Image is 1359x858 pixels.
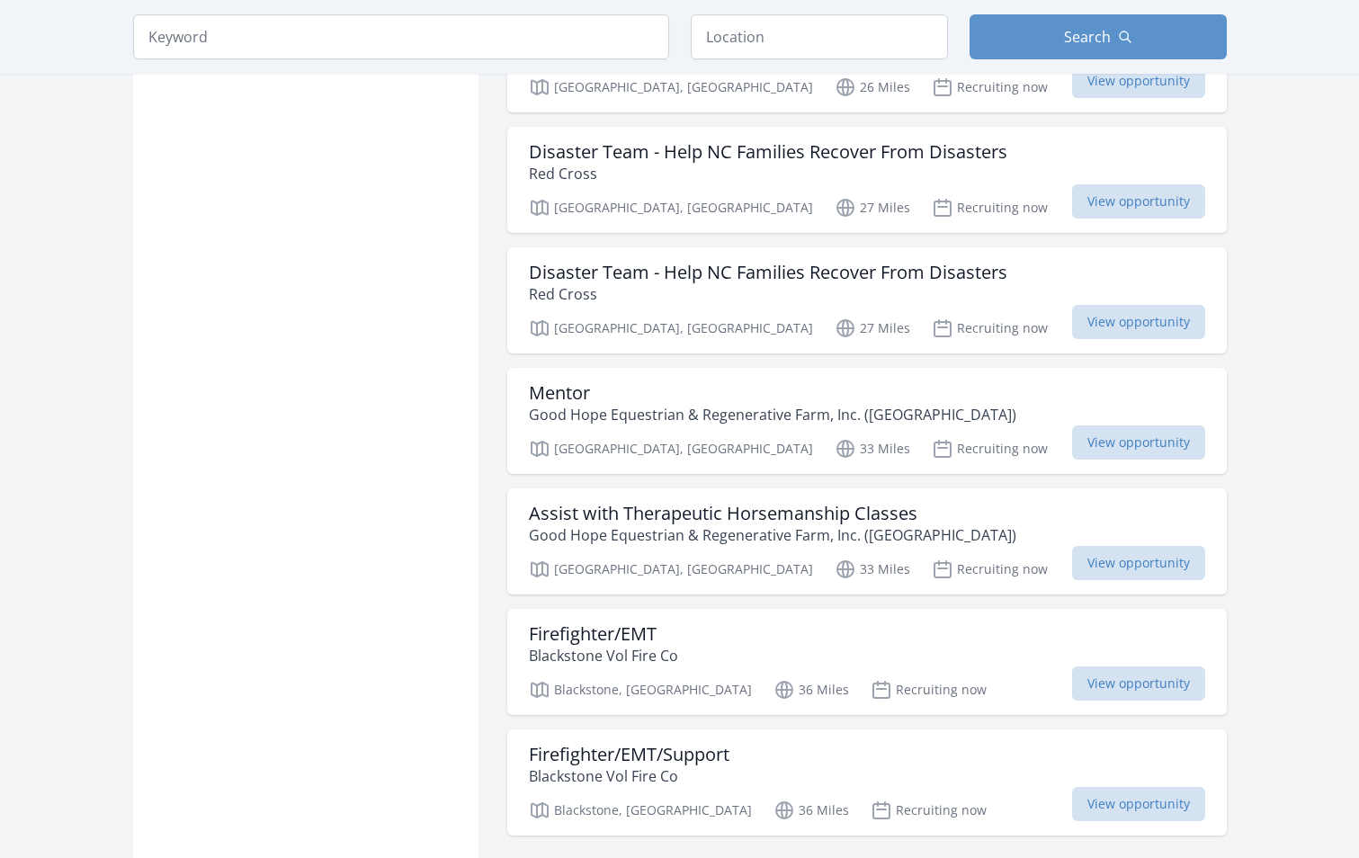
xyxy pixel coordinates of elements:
p: Recruiting now [932,438,1048,460]
p: Recruiting now [932,317,1048,339]
span: View opportunity [1072,64,1205,98]
p: 27 Miles [835,317,910,339]
h3: Firefighter/EMT [529,623,678,645]
p: Blackstone, [GEOGRAPHIC_DATA] [529,800,752,821]
span: Search [1064,26,1111,48]
p: [GEOGRAPHIC_DATA], [GEOGRAPHIC_DATA] [529,438,813,460]
span: View opportunity [1072,305,1205,339]
a: Disaster Team - Help NC Families Recover From Disasters Red Cross [GEOGRAPHIC_DATA], [GEOGRAPHIC_... [507,247,1227,353]
p: [GEOGRAPHIC_DATA], [GEOGRAPHIC_DATA] [529,197,813,219]
span: View opportunity [1072,666,1205,701]
p: [GEOGRAPHIC_DATA], [GEOGRAPHIC_DATA] [529,559,813,580]
button: Search [970,14,1227,59]
p: Blackstone, [GEOGRAPHIC_DATA] [529,679,752,701]
span: View opportunity [1072,787,1205,821]
p: Recruiting now [932,76,1048,98]
p: 36 Miles [773,800,849,821]
p: Blackstone Vol Fire Co [529,645,678,666]
p: 27 Miles [835,197,910,219]
span: View opportunity [1072,184,1205,219]
p: Recruiting now [871,679,987,701]
p: 33 Miles [835,438,910,460]
p: Red Cross [529,163,1007,184]
p: 36 Miles [773,679,849,701]
a: Disaster Team - Help NC Families Recover From Disasters Red Cross [GEOGRAPHIC_DATA], [GEOGRAPHIC_... [507,127,1227,233]
p: Red Cross [529,283,1007,305]
h3: Disaster Team - Help NC Families Recover From Disasters [529,141,1007,163]
span: View opportunity [1072,546,1205,580]
h3: Firefighter/EMT/Support [529,744,729,765]
span: View opportunity [1072,425,1205,460]
a: Firefighter/EMT/Support Blackstone Vol Fire Co Blackstone, [GEOGRAPHIC_DATA] 36 Miles Recruiting ... [507,729,1227,836]
h3: Assist with Therapeutic Horsemanship Classes [529,503,1016,524]
p: Recruiting now [932,197,1048,219]
p: [GEOGRAPHIC_DATA], [GEOGRAPHIC_DATA] [529,76,813,98]
a: Mentor Good Hope Equestrian & Regenerative Farm, Inc. ([GEOGRAPHIC_DATA]) [GEOGRAPHIC_DATA], [GEO... [507,368,1227,474]
p: Recruiting now [871,800,987,821]
p: Good Hope Equestrian & Regenerative Farm, Inc. ([GEOGRAPHIC_DATA]) [529,524,1016,546]
input: Location [691,14,948,59]
a: Assist with Therapeutic Horsemanship Classes Good Hope Equestrian & Regenerative Farm, Inc. ([GEO... [507,488,1227,594]
p: Recruiting now [932,559,1048,580]
p: [GEOGRAPHIC_DATA], [GEOGRAPHIC_DATA] [529,317,813,339]
h3: Mentor [529,382,1016,404]
p: 33 Miles [835,559,910,580]
a: Firefighter/EMT Blackstone Vol Fire Co Blackstone, [GEOGRAPHIC_DATA] 36 Miles Recruiting now View... [507,609,1227,715]
p: 26 Miles [835,76,910,98]
h3: Disaster Team - Help NC Families Recover From Disasters [529,262,1007,283]
p: Good Hope Equestrian & Regenerative Farm, Inc. ([GEOGRAPHIC_DATA]) [529,404,1016,425]
input: Keyword [133,14,669,59]
p: Blackstone Vol Fire Co [529,765,729,787]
